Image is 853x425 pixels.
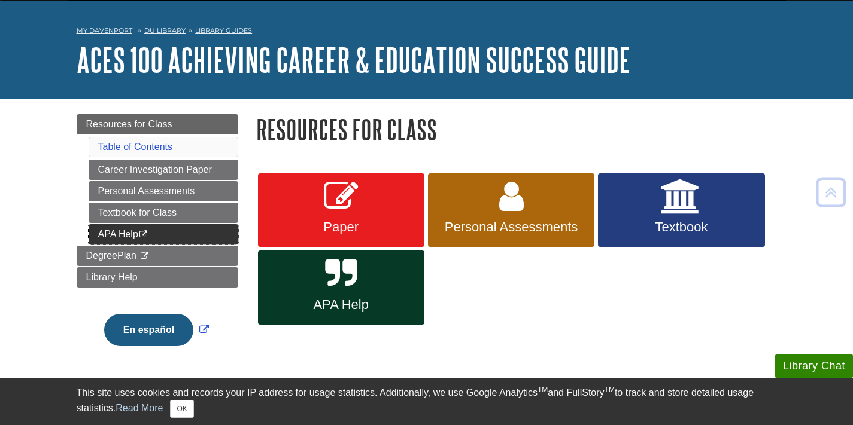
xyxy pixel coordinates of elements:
[101,325,212,335] a: Link opens in new window
[170,400,193,418] button: Close
[138,231,148,239] i: This link opens in a new window
[86,272,138,282] span: Library Help
[437,219,585,235] span: Personal Assessments
[89,203,238,223] a: Textbook for Class
[77,246,238,266] a: DegreePlan
[258,173,424,247] a: Paper
[104,314,193,346] button: En español
[77,41,630,78] a: ACES 100 Achieving Career & Education Success Guide
[89,160,238,180] a: Career Investigation Paper
[77,26,132,36] a: My Davenport
[77,114,238,134] a: Resources for Class
[605,386,615,394] sup: TM
[267,219,415,235] span: Paper
[144,26,186,35] a: DU Library
[89,224,238,244] a: APA Help
[98,142,173,152] a: Table of Contents
[116,403,163,413] a: Read More
[538,386,548,394] sup: TM
[812,184,850,200] a: Back to Top
[195,26,252,35] a: Library Guides
[428,173,594,247] a: Personal Assessments
[258,250,424,325] a: APA Help
[598,173,764,247] a: Textbook
[89,181,238,201] a: Personal Assessments
[775,354,853,378] button: Library Chat
[267,297,415,313] span: APA Help
[86,250,137,261] span: DegreePlan
[77,23,777,42] nav: breadcrumb
[77,386,777,418] div: This site uses cookies and records your IP address for usage statistics. Additionally, we use Goo...
[86,119,172,129] span: Resources for Class
[77,114,238,366] div: Guide Page Menu
[77,267,238,288] a: Library Help
[607,219,755,235] span: Textbook
[256,114,777,145] h1: Resources for Class
[139,252,149,260] i: This link opens in a new window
